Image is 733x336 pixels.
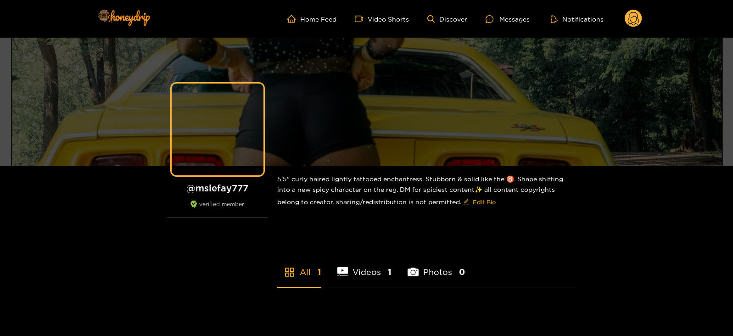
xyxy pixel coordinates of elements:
button: editEdit Bio [461,195,498,209]
span: edit [463,199,469,206]
span: video-camera [355,15,368,23]
li: Photos [408,246,465,287]
div: 5'5" curly haired lightly tattooed enchantress. Stubborn & solid like the ♉️. Shape shifting into... [277,166,576,217]
span: Edit Bio [473,197,496,207]
span: 1 [318,266,321,278]
a: Home Feed [287,15,336,23]
span: 1 [388,266,392,278]
li: All [277,246,321,287]
button: Notifications [548,14,606,23]
a: Discover [427,15,467,23]
span: appstore [284,267,295,278]
div: Messages [486,14,530,24]
span: 0 [459,266,465,278]
span: home [287,15,300,23]
h1: @ mslefay777 [167,182,268,194]
a: Video Shorts [355,15,409,23]
li: Videos [337,246,392,287]
div: verified member [167,201,268,218]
